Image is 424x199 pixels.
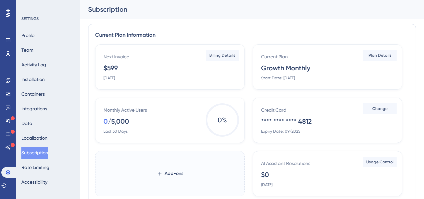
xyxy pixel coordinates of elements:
[261,159,310,167] div: AI Assistant Resolutions
[206,103,239,137] span: 0 %
[21,88,45,100] button: Containers
[209,53,235,58] span: Billing Details
[363,50,397,61] button: Plan Details
[21,59,46,71] button: Activity Log
[95,31,409,39] div: Current Plan Information
[165,170,183,178] span: Add-ons
[21,176,47,188] button: Accessibility
[21,16,75,21] div: SETTINGS
[366,159,394,165] span: Usage Control
[21,103,47,115] button: Integrations
[261,75,295,81] div: Start Date: [DATE]
[261,129,300,134] div: Expiry Date: 09/2025
[103,53,129,61] div: Next Invoice
[261,53,288,61] div: Current Plan
[261,106,286,114] div: Credit Card
[21,44,33,56] button: Team
[103,106,147,114] div: Monthly Active Users
[261,63,310,73] div: Growth Monthly
[103,63,118,73] div: $599
[21,132,47,144] button: Localization
[21,147,48,159] button: Subscription
[372,106,388,111] span: Change
[206,50,239,61] button: Billing Details
[369,53,392,58] span: Plan Details
[21,161,49,173] button: Rate Limiting
[21,117,32,129] button: Data
[103,75,115,81] div: [DATE]
[157,168,183,180] button: Add-ons
[261,182,272,187] div: [DATE]
[103,129,128,134] div: Last 30 Days
[363,103,397,114] button: Change
[108,117,129,126] div: / 5,000
[21,73,45,85] button: Installation
[261,170,269,179] div: $0
[363,157,397,167] button: Usage Control
[103,117,108,126] div: 0
[88,5,399,14] div: Subscription
[396,173,416,193] iframe: UserGuiding AI Assistant Launcher
[21,29,34,41] button: Profile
